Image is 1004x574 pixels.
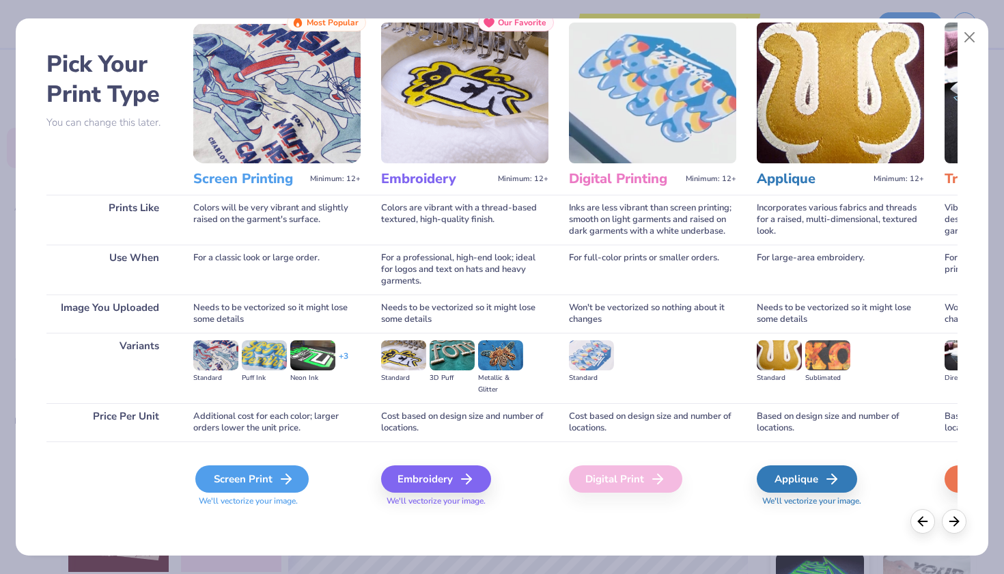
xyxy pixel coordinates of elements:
[430,372,475,384] div: 3D Puff
[193,495,361,507] span: We'll vectorize your image.
[569,245,736,295] div: For full-color prints or smaller orders.
[381,295,548,333] div: Needs to be vectorized so it might lose some details
[757,170,868,188] h3: Applique
[290,372,335,384] div: Neon Ink
[757,403,924,441] div: Based on design size and number of locations.
[339,351,348,374] div: + 3
[686,174,736,184] span: Minimum: 12+
[569,372,614,384] div: Standard
[430,340,475,370] img: 3D Puff
[945,340,990,370] img: Direct-to-film
[569,340,614,370] img: Standard
[381,372,426,384] div: Standard
[757,495,924,507] span: We'll vectorize your image.
[381,340,426,370] img: Standard
[242,340,287,370] img: Puff Ink
[242,372,287,384] div: Puff Ink
[757,372,802,384] div: Standard
[874,174,924,184] span: Minimum: 12+
[307,18,359,27] span: Most Popular
[569,195,736,245] div: Inks are less vibrant than screen printing; smooth on light garments and raised on dark garments ...
[757,195,924,245] div: Incorporates various fabrics and threads for a raised, multi-dimensional, textured look.
[569,23,736,163] img: Digital Printing
[193,295,361,333] div: Needs to be vectorized so it might lose some details
[46,49,173,109] h2: Pick Your Print Type
[757,340,802,370] img: Standard
[945,372,990,384] div: Direct-to-film
[46,403,173,441] div: Price Per Unit
[498,18,546,27] span: Our Favorite
[46,195,173,245] div: Prints Like
[193,403,361,441] div: Additional cost for each color; larger orders lower the unit price.
[381,495,548,507] span: We'll vectorize your image.
[381,465,491,493] div: Embroidery
[193,170,305,188] h3: Screen Printing
[478,372,523,396] div: Metallic & Glitter
[46,245,173,295] div: Use When
[195,465,309,493] div: Screen Print
[193,23,361,163] img: Screen Printing
[381,245,548,295] div: For a professional, high-end look; ideal for logos and text on hats and heavy garments.
[381,403,548,441] div: Cost based on design size and number of locations.
[381,170,492,188] h3: Embroidery
[569,465,682,493] div: Digital Print
[46,295,173,333] div: Image You Uploaded
[569,170,680,188] h3: Digital Printing
[381,23,548,163] img: Embroidery
[193,245,361,295] div: For a classic look or large order.
[193,340,238,370] img: Standard
[310,174,361,184] span: Minimum: 12+
[569,403,736,441] div: Cost based on design size and number of locations.
[193,372,238,384] div: Standard
[805,340,850,370] img: Sublimated
[757,295,924,333] div: Needs to be vectorized so it might lose some details
[757,245,924,295] div: For large-area embroidery.
[757,465,857,493] div: Applique
[569,295,736,333] div: Won't be vectorized so nothing about it changes
[478,340,523,370] img: Metallic & Glitter
[46,333,173,403] div: Variants
[498,174,548,184] span: Minimum: 12+
[381,195,548,245] div: Colors are vibrant with a thread-based textured, high-quality finish.
[805,372,850,384] div: Sublimated
[290,340,335,370] img: Neon Ink
[193,195,361,245] div: Colors will be very vibrant and slightly raised on the garment's surface.
[46,117,173,128] p: You can change this later.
